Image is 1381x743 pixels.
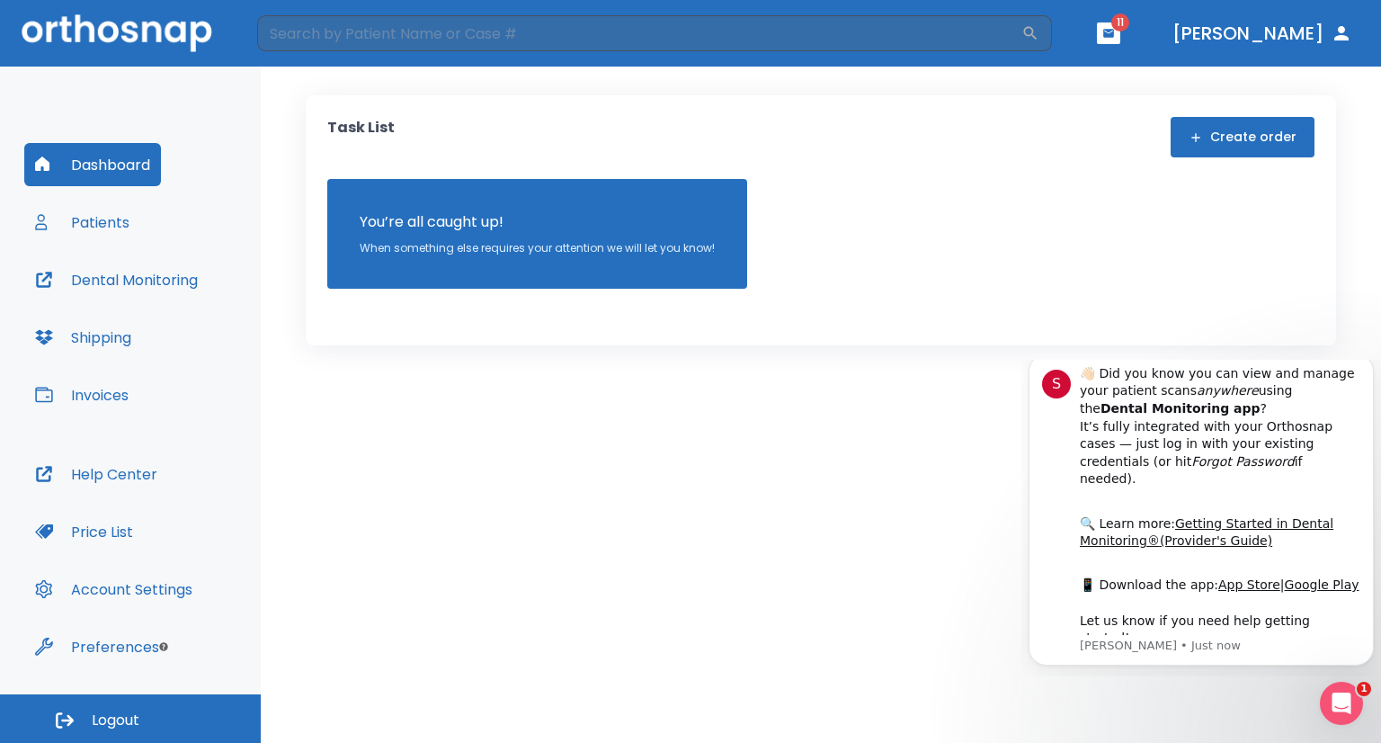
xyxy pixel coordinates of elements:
[1111,13,1129,31] span: 11
[156,639,172,655] div: Tooltip anchor
[58,156,339,209] div: 🔍 Learn more: ​
[58,5,339,147] div: 👋🏻 Did you know you can view and manage your patient scans using the ? It’s fully integrated with...
[92,711,139,730] span: Logout
[170,94,272,109] i: Forgot Password
[58,157,312,189] a: Getting Started in Dental Monitoring
[58,217,339,287] div: 📱 Download the app: | ​ Let us know if you need help getting started!
[327,117,395,157] p: Task List
[24,258,209,301] button: Dental Monitoring
[79,41,239,56] b: Dental Monitoring app
[24,568,203,611] button: Account Settings
[263,218,338,232] a: Google Play
[1357,682,1371,696] span: 1
[1171,117,1314,157] button: Create order
[1320,682,1363,725] iframe: Intercom live chat
[126,174,138,188] a: ®
[22,14,212,51] img: Orthosnap
[21,10,49,39] div: Profile image for Stephany
[360,211,715,233] p: You’re all caught up!
[175,23,237,38] i: anywhere
[138,174,251,188] a: (Provider's Guide)
[58,278,339,294] p: Message from Stephany, sent Just now
[1165,17,1359,49] button: [PERSON_NAME]
[257,15,1021,51] input: Search by Patient Name or Case #
[24,510,144,553] button: Price List
[24,373,139,416] button: Invoices
[58,5,339,275] div: Message content
[24,452,168,496] button: Help Center
[360,240,715,256] p: When something else requires your attention we will let you know!
[24,201,140,244] button: Patients
[24,143,161,186] button: Dashboard
[24,625,170,668] button: Preferences
[197,218,259,232] a: App Store
[1021,360,1381,676] iframe: Intercom notifications message
[24,316,142,359] button: Shipping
